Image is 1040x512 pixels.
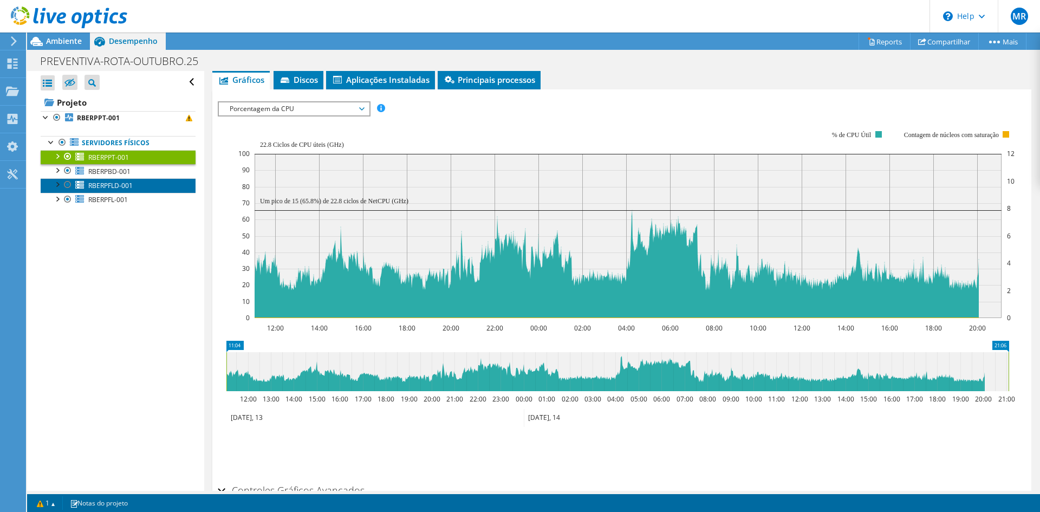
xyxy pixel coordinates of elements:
text: 10 [1007,177,1015,186]
text: 00:00 [530,323,547,333]
text: 06:00 [662,323,679,333]
text: 16:00 [881,323,898,333]
text: 01:00 [538,394,555,404]
text: 10 [242,297,250,306]
text: % de CPU Útil [832,131,872,139]
text: 10:00 [745,394,762,404]
text: 10:00 [750,323,766,333]
text: 22:00 [470,394,486,404]
b: RBERPPT-001 [77,113,120,122]
text: 12:00 [267,323,284,333]
text: 21:00 [998,394,1015,404]
text: 12:00 [791,394,808,404]
text: 12 [1007,149,1015,158]
text: 09:00 [723,394,739,404]
text: 20 [242,280,250,289]
h1: PREVENTIVA-ROTA-OUTUBRO.25 [35,55,215,67]
text: Contagem de núcleos com saturação [904,131,999,139]
text: 02:00 [574,323,591,333]
text: 20:00 [424,394,440,404]
text: 0 [1007,313,1011,322]
span: Gráficos [218,74,264,85]
text: 8 [1007,204,1011,213]
text: 04:00 [607,394,624,404]
span: RBERPFL-001 [88,195,128,204]
a: RBERPBD-001 [41,164,196,178]
span: Ambiente [46,36,82,46]
text: 30 [242,264,250,273]
text: 23:00 [492,394,509,404]
text: 18:00 [925,323,942,333]
a: Reports [859,33,911,50]
span: RBERPPT-001 [88,153,129,162]
text: 15:00 [860,394,877,404]
text: 19:00 [952,394,969,404]
text: 6 [1007,231,1011,241]
text: 70 [242,198,250,208]
text: 18:00 [378,394,394,404]
a: Mais [978,33,1026,50]
a: RBERPFLD-001 [41,178,196,192]
text: Um pico de 15 (65.8%) de 22.8 ciclos de NetCPU (GHz) [260,197,408,205]
text: 20:00 [975,394,992,404]
span: Desempenho [109,36,158,46]
text: 16:00 [355,323,372,333]
text: 21:00 [446,394,463,404]
span: Porcentagem da CPU [224,102,363,115]
a: RBERPFL-001 [41,193,196,207]
text: 0 [246,313,250,322]
a: Servidores físicos [41,136,196,150]
text: 40 [242,248,250,257]
text: 07:00 [677,394,693,404]
span: RBERPFLD-001 [88,181,133,190]
text: 06:00 [653,394,670,404]
span: MR [1011,8,1028,25]
text: 60 [242,215,250,224]
text: 22:00 [486,323,503,333]
text: 14:00 [285,394,302,404]
span: Principais processos [443,74,535,85]
text: 16:00 [883,394,900,404]
text: 2 [1007,286,1011,295]
text: 04:00 [618,323,635,333]
text: 14:00 [311,323,328,333]
span: RBERPBD-001 [88,167,131,176]
text: 13:00 [263,394,279,404]
text: 05:00 [630,394,647,404]
text: 02:00 [562,394,578,404]
a: RBERPPT-001 [41,150,196,164]
text: 08:00 [706,323,723,333]
text: 20:00 [969,323,986,333]
text: 50 [242,231,250,241]
text: 19:00 [401,394,418,404]
text: 22.8 Ciclos de CPU úteis (GHz) [260,141,344,148]
h2: Controles Gráficos Avançados [218,479,365,501]
span: Aplicações Instaladas [331,74,430,85]
svg: \n [943,11,953,21]
span: Discos [279,74,318,85]
a: Compartilhar [910,33,979,50]
text: 11:00 [768,394,785,404]
text: 90 [242,165,250,174]
text: 13:00 [814,394,831,404]
text: 20:00 [443,323,459,333]
text: 14:00 [837,394,854,404]
text: 12:00 [240,394,257,404]
text: 16:00 [331,394,348,404]
a: Notas do projeto [62,496,135,510]
text: 18:00 [399,323,415,333]
text: 12:00 [794,323,810,333]
text: 00:00 [516,394,532,404]
text: 80 [242,182,250,191]
text: 03:00 [584,394,601,404]
text: 15:00 [309,394,326,404]
text: 100 [238,149,250,158]
text: 18:00 [929,394,946,404]
text: 4 [1007,258,1011,268]
text: 14:00 [837,323,854,333]
a: Projeto [41,94,196,111]
text: 17:00 [906,394,923,404]
a: 1 [29,496,63,510]
text: 08:00 [699,394,716,404]
a: RBERPPT-001 [41,111,196,125]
